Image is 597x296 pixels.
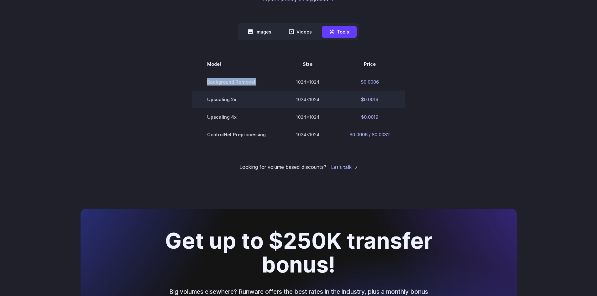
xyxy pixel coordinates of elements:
[281,55,334,73] th: Size
[334,55,405,73] th: Price
[192,126,281,143] td: ControlNet Preprocessing
[334,91,405,108] td: $0.0019
[192,108,281,126] td: Upscaling 4x
[281,73,334,91] td: 1024x1024
[322,26,357,38] button: Tools
[281,126,334,143] td: 1024x1024
[281,108,334,126] td: 1024x1024
[240,26,279,38] button: Images
[192,55,281,73] th: Model
[192,91,281,108] td: Upscaling 2x
[239,163,326,171] small: Looking for volume based discounts?
[334,73,405,91] td: $0.0006
[331,164,358,171] a: Let's talk
[281,91,334,108] td: 1024x1024
[281,26,319,38] button: Videos
[334,126,405,143] td: $0.0006 / $0.0032
[140,229,457,277] h2: Get up to $250K transfer bonus!
[192,73,281,91] td: Background Removal
[334,108,405,126] td: $0.0019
